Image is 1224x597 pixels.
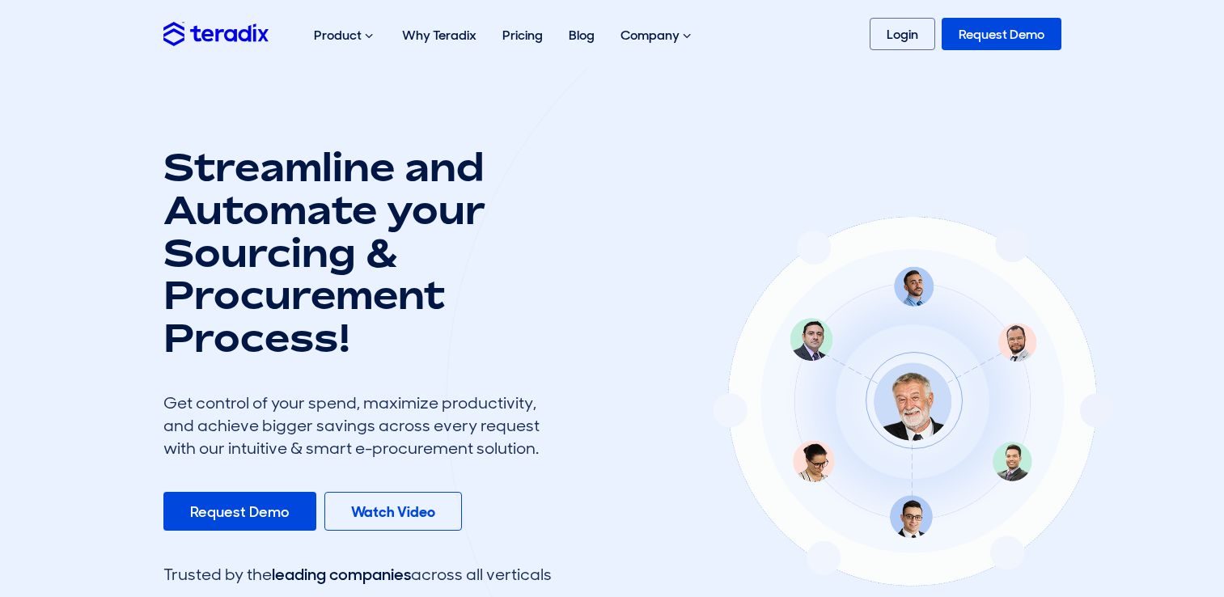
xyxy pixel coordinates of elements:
[870,18,935,50] a: Login
[163,22,269,45] img: Teradix logo
[272,564,411,585] span: leading companies
[942,18,1061,50] a: Request Demo
[163,146,552,359] h1: Streamline and Automate your Sourcing & Procurement Process!
[163,563,552,586] div: Trusted by the across all verticals
[324,492,462,531] a: Watch Video
[163,392,552,459] div: Get control of your spend, maximize productivity, and achieve bigger savings across every request...
[556,10,608,61] a: Blog
[301,10,389,61] div: Product
[163,492,316,531] a: Request Demo
[489,10,556,61] a: Pricing
[351,502,435,522] b: Watch Video
[389,10,489,61] a: Why Teradix
[608,10,707,61] div: Company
